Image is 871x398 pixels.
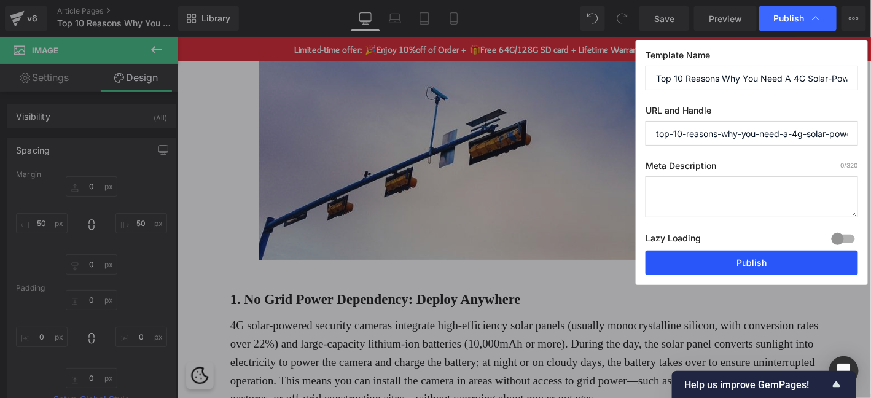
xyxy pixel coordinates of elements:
[646,160,858,176] label: Meta Description
[13,353,34,374] button: Cookie policy
[15,354,33,372] img: Cookie policy
[646,230,701,251] label: Lazy Loading
[646,105,858,121] label: URL and Handle
[829,356,859,386] div: Open Intercom Messenger
[774,13,805,24] span: Publish
[841,162,845,169] span: 0
[684,377,844,392] button: Show survey - Help us improve GemPages!
[57,299,694,397] p: 4G solar-powered security cameras integrate high-efficiency solar panels (usually monocrystalline...
[9,348,39,378] div: Cookie policy
[684,379,829,391] span: Help us improve GemPages!
[57,273,367,289] b: 1. No Grid Power Dependency: Deploy Anywhere
[646,50,858,66] label: Template Name
[841,162,858,169] span: /320
[646,251,858,275] button: Publish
